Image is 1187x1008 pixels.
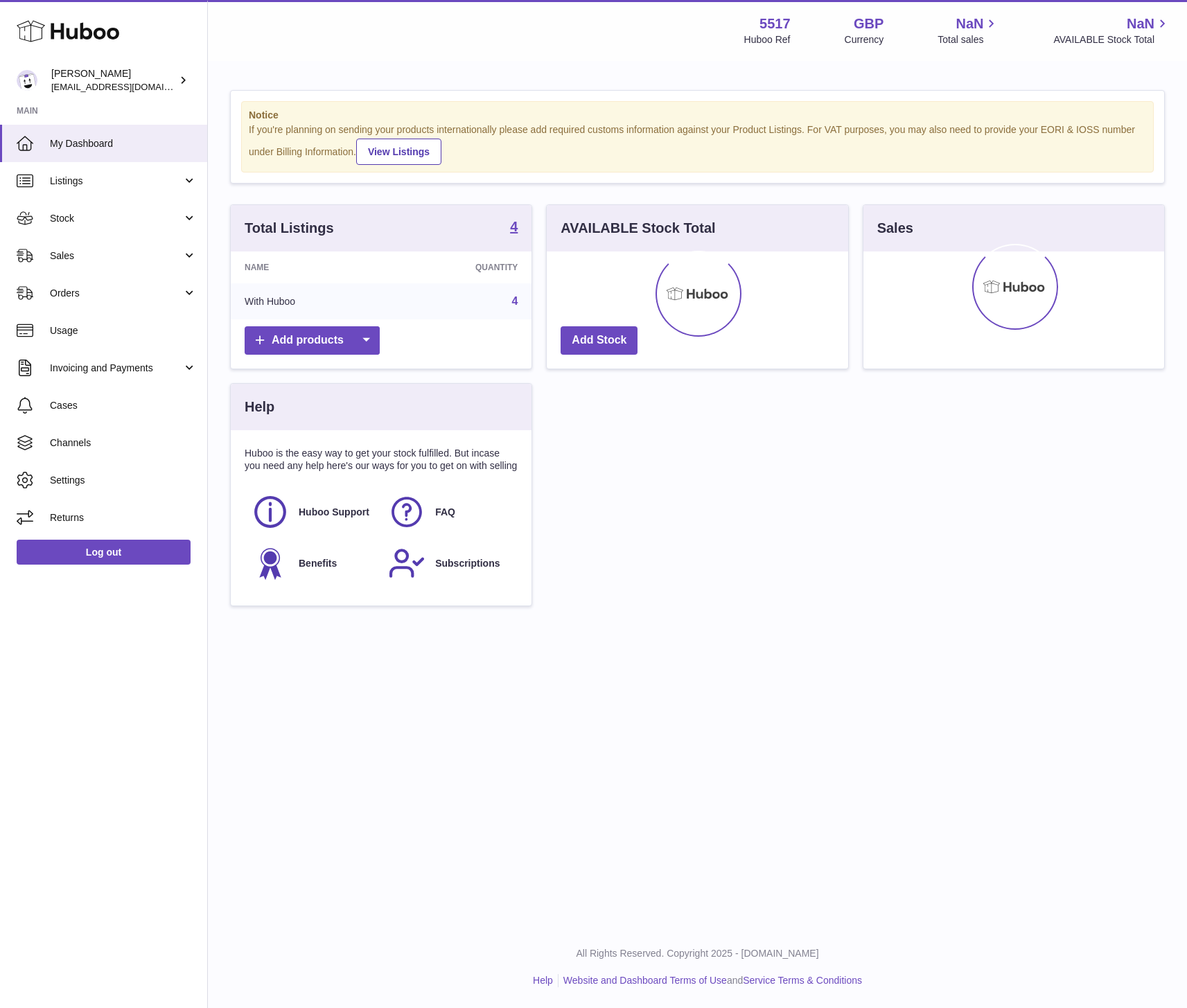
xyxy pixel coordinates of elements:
a: Website and Dashboard Terms of Use [563,975,727,986]
p: All Rights Reserved. Copyright 2025 - [DOMAIN_NAME] [219,947,1176,960]
span: Listings [50,175,182,188]
span: Sales [50,249,182,263]
h3: Sales [877,219,913,238]
h3: Total Listings [245,219,334,238]
strong: 4 [510,220,518,233]
div: Currency [845,33,884,46]
strong: 5517 [759,15,791,33]
span: Orders [50,287,182,300]
a: Add Stock [561,326,638,355]
td: With Huboo [231,283,389,319]
span: NaN [1127,15,1154,33]
a: 4 [511,295,518,307]
span: [EMAIL_ADDRESS][DOMAIN_NAME] [51,81,204,92]
a: Huboo Support [252,493,374,531]
th: Quantity [389,251,531,283]
div: If you're planning on sending your products internationally please add required customs informati... [249,123,1146,165]
span: Total sales [938,33,999,46]
a: View Listings [356,139,441,165]
a: Service Terms & Conditions [743,975,862,986]
span: Benefits [299,557,337,570]
span: Settings [50,474,197,487]
span: Stock [50,212,182,225]
img: alessiavanzwolle@hotmail.com [17,70,37,91]
a: Add products [245,326,380,355]
h3: AVAILABLE Stock Total [561,219,715,238]
span: Subscriptions [435,557,500,570]
a: 4 [510,220,518,236]
a: FAQ [388,493,511,531]
div: Huboo Ref [744,33,791,46]
span: Usage [50,324,197,337]
span: AVAILABLE Stock Total [1053,33,1170,46]
strong: Notice [249,109,1146,122]
th: Name [231,251,389,283]
h3: Help [245,398,274,416]
span: Channels [50,436,197,450]
span: Returns [50,511,197,524]
p: Huboo is the easy way to get your stock fulfilled. But incase you need any help here's our ways f... [245,447,518,473]
a: Log out [17,540,191,565]
span: Cases [50,399,197,412]
span: FAQ [435,506,455,519]
a: NaN AVAILABLE Stock Total [1053,15,1170,46]
a: NaN Total sales [938,15,999,46]
a: Benefits [252,545,374,582]
a: Help [533,975,553,986]
a: Subscriptions [388,545,511,582]
span: NaN [956,15,983,33]
span: Invoicing and Payments [50,362,182,375]
li: and [559,974,862,987]
div: [PERSON_NAME] [51,67,176,94]
strong: GBP [854,15,883,33]
span: My Dashboard [50,137,197,150]
span: Huboo Support [299,506,369,519]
